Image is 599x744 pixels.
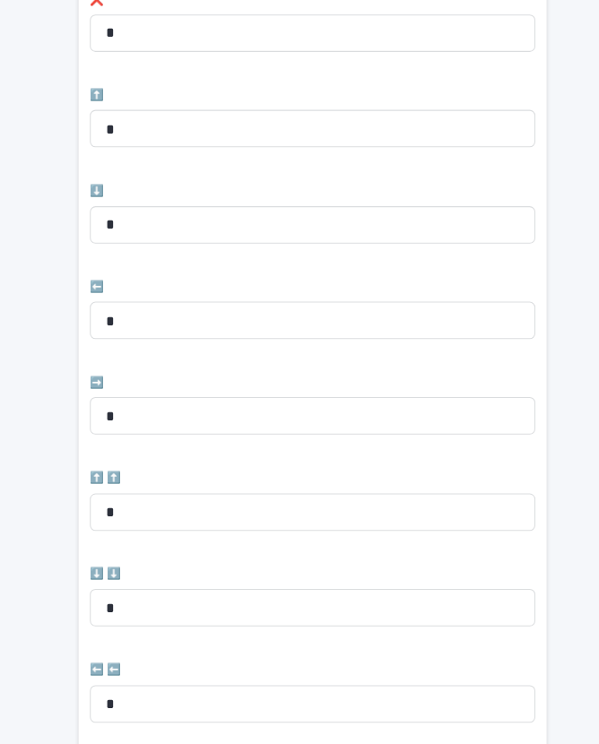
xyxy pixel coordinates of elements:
[86,636,116,647] span: ⬅️ ⬅️
[86,270,100,281] span: ⬅️
[86,545,116,556] span: ⬇️ ⬇️
[86,361,100,372] span: ➡️
[86,177,100,188] span: ⬇️
[86,86,100,97] span: ⬆️
[86,729,116,740] span: ➡️ ➡️
[86,453,116,463] span: ⬆️ ⬆️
